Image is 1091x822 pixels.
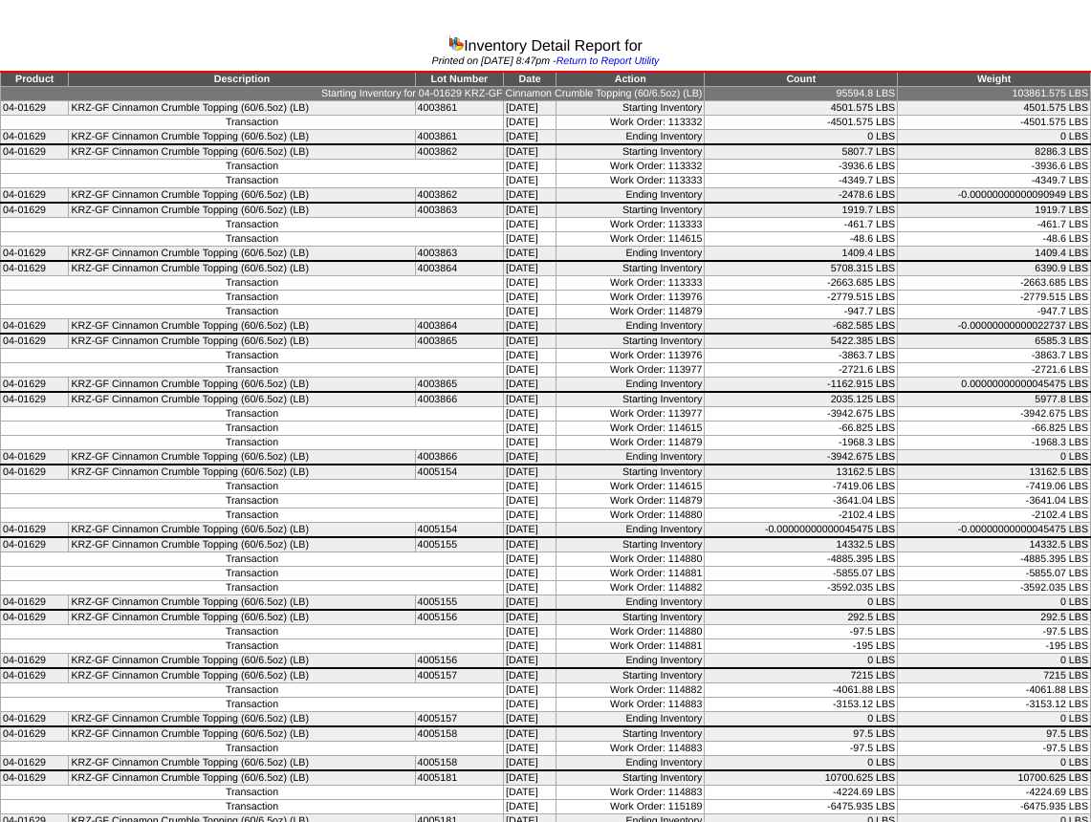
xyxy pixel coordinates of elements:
td: -1968.3 LBS [898,436,1091,450]
td: [DATE] [504,261,556,276]
td: Work Order: 114879 [556,436,705,450]
td: -4885.395 LBS [898,552,1091,567]
td: KRZ-GF Cinnamon Crumble Topping (60/6.5oz) (LB) [69,378,415,393]
td: [DATE] [504,786,556,800]
td: 4003864 [415,319,504,335]
td: -4349.7 LBS [705,174,898,188]
td: -0.00000000000090949 LBS [898,188,1091,204]
td: 0 LBS [705,712,898,727]
td: [DATE] [504,116,556,130]
td: Work Order: 114883 [556,698,705,712]
td: 04-01629 [1,130,69,145]
td: Transaction [1,494,504,508]
td: KRZ-GF Cinnamon Crumble Topping (60/6.5oz) (LB) [69,712,415,727]
td: 4003866 [415,392,504,407]
td: [DATE] [504,494,556,508]
td: [DATE] [504,450,556,465]
td: [DATE] [504,218,556,232]
td: KRZ-GF Cinnamon Crumble Topping (60/6.5oz) (LB) [69,188,415,204]
td: -4501.575 LBS [705,116,898,130]
td: Transaction [1,174,504,188]
td: Transaction [1,116,504,130]
td: Work Order: 114883 [556,742,705,756]
td: [DATE] [504,363,556,378]
a: Return to Report Utility [556,55,660,67]
td: 04-01629 [1,203,69,218]
td: -48.6 LBS [705,232,898,247]
td: -0.00000000000022737 LBS [898,319,1091,335]
td: -4061.88 LBS [898,683,1091,698]
td: -947.7 LBS [898,305,1091,319]
td: [DATE] [504,436,556,450]
td: Work Order: 113977 [556,407,705,422]
td: 4003865 [415,334,504,349]
td: Work Order: 114879 [556,305,705,319]
td: 04-01629 [1,101,69,116]
td: -4885.395 LBS [705,552,898,567]
td: 04-01629 [1,595,69,611]
td: Work Order: 113332 [556,116,705,130]
td: -195 LBS [705,639,898,654]
td: [DATE] [504,581,556,595]
td: Transaction [1,800,504,814]
td: 04-01629 [1,610,69,625]
td: [DATE] [504,188,556,204]
td: Work Order: 114881 [556,567,705,581]
td: [DATE] [504,174,556,188]
td: Starting Inventory [556,144,705,160]
td: 4003864 [415,261,504,276]
td: 5977.8 LBS [898,392,1091,407]
td: 4005157 [415,712,504,727]
td: Transaction [1,480,504,494]
td: -48.6 LBS [898,232,1091,247]
td: KRZ-GF Cinnamon Crumble Topping (60/6.5oz) (LB) [69,465,415,480]
img: graph.gif [448,35,464,51]
td: 4005156 [415,654,504,669]
td: 1919.7 LBS [898,203,1091,218]
td: -7419.06 LBS [898,480,1091,494]
td: Starting Inventory [556,610,705,625]
td: Work Order: 114880 [556,508,705,523]
td: Ending Inventory [556,450,705,465]
td: Ending Inventory [556,756,705,771]
td: Transaction [1,639,504,654]
td: -97.5 LBS [898,625,1091,639]
td: Work Order: 114880 [556,552,705,567]
td: KRZ-GF Cinnamon Crumble Topping (60/6.5oz) (LB) [69,261,415,276]
td: Transaction [1,276,504,291]
td: -3153.12 LBS [898,698,1091,712]
td: -461.7 LBS [898,218,1091,232]
td: 0.00000000000045475 LBS [898,378,1091,393]
td: 4003863 [415,247,504,262]
td: -7419.06 LBS [705,480,898,494]
td: 292.5 LBS [705,610,898,625]
td: 0 LBS [898,450,1091,465]
td: [DATE] [504,683,556,698]
td: 1409.4 LBS [898,247,1091,262]
td: KRZ-GF Cinnamon Crumble Topping (60/6.5oz) (LB) [69,247,415,262]
td: 5807.7 LBS [705,144,898,160]
td: 04-01629 [1,668,69,683]
td: KRZ-GF Cinnamon Crumble Topping (60/6.5oz) (LB) [69,537,415,552]
td: -2102.4 LBS [705,508,898,523]
td: Work Order: 114879 [556,494,705,508]
td: 103861.575 LBS [898,87,1091,101]
td: 4003861 [415,130,504,145]
td: [DATE] [504,130,556,145]
td: 0 LBS [898,595,1091,611]
td: [DATE] [504,742,556,756]
td: -5855.07 LBS [705,567,898,581]
td: -3153.12 LBS [705,698,898,712]
td: KRZ-GF Cinnamon Crumble Topping (60/6.5oz) (LB) [69,770,415,786]
td: [DATE] [504,508,556,523]
td: 5422.385 LBS [705,334,898,349]
td: -4224.69 LBS [705,786,898,800]
td: 04-01629 [1,188,69,204]
td: Transaction [1,407,504,422]
td: 4003863 [415,203,504,218]
td: 7215 LBS [705,668,898,683]
td: Work Order: 114883 [556,786,705,800]
td: 04-01629 [1,537,69,552]
td: 04-01629 [1,523,69,538]
td: -2779.515 LBS [705,291,898,305]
